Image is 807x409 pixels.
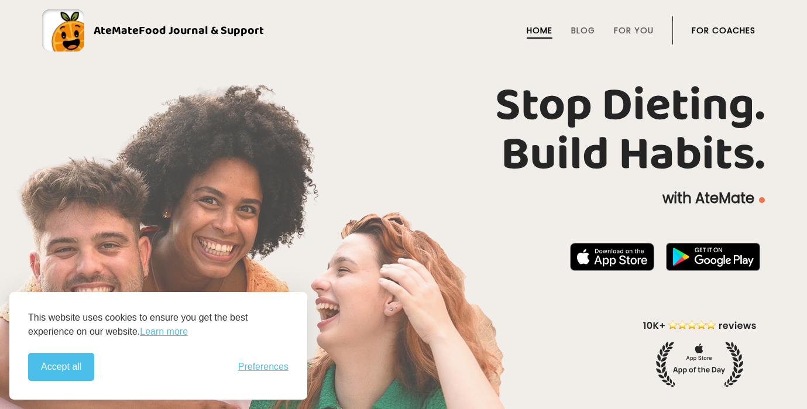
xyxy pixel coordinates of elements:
[614,26,654,35] a: For You
[28,311,289,339] p: This website uses cookies to ensure you get the best experience on our website.
[238,362,289,372] span: Preferences
[42,9,765,51] a: AteMateFood Journal & Support
[140,325,188,339] a: Learn more
[28,353,94,381] button: Accept all cookies
[42,81,765,180] h1: Stop Dieting. Build Habits.
[139,21,264,40] span: Food Journal & Support
[42,189,765,208] p: with AteMate
[666,243,760,271] img: badge-download-google.png
[238,362,289,372] button: Toggle preferences
[571,26,595,35] a: Blog
[84,21,264,40] div: AteMate
[634,318,765,387] img: home-hero-appoftheday.png
[527,26,552,35] a: Home
[570,243,654,271] img: badge-download-apple.svg
[692,26,756,35] a: For Coaches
